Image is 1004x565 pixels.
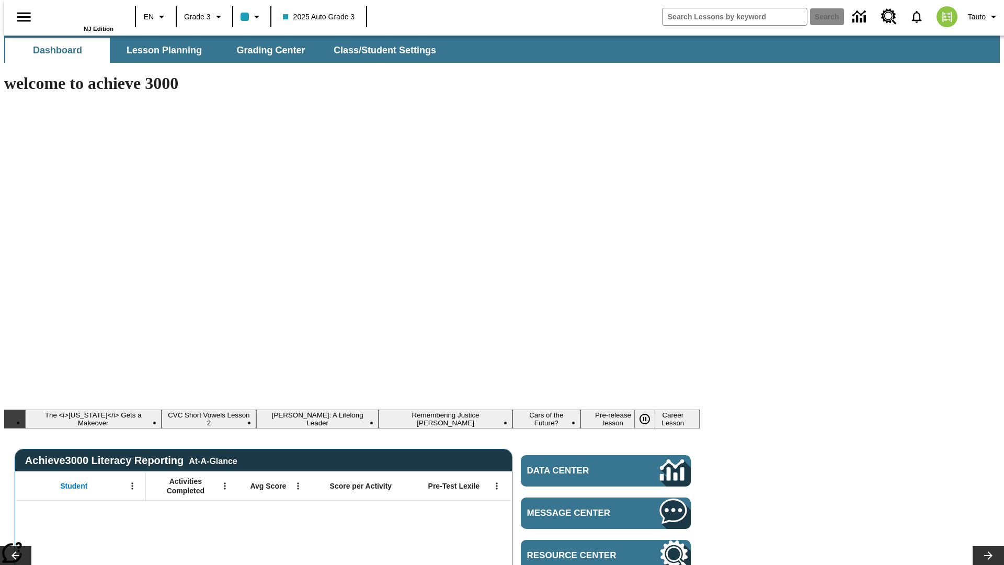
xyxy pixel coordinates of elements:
[937,6,957,27] img: avatar image
[217,478,233,494] button: Open Menu
[968,12,986,22] span: Tauto
[5,38,110,63] button: Dashboard
[219,38,323,63] button: Grading Center
[127,44,202,56] span: Lesson Planning
[527,550,629,561] span: Resource Center
[875,3,903,31] a: Resource Center, Will open in new tab
[283,12,355,22] span: 2025 Auto Grade 3
[45,5,113,26] a: Home
[428,481,480,491] span: Pre-Test Lexile
[236,44,305,56] span: Grading Center
[162,410,257,428] button: Slide 2 CVC Short Vowels Lesson 2
[189,455,237,466] div: At-A-Glance
[151,477,220,495] span: Activities Completed
[973,546,1004,565] button: Lesson carousel, Next
[25,455,237,467] span: Achieve3000 Literacy Reporting
[60,481,87,491] span: Student
[325,38,444,63] button: Class/Student Settings
[33,44,82,56] span: Dashboard
[112,38,216,63] button: Lesson Planning
[527,466,625,476] span: Data Center
[846,3,875,31] a: Data Center
[84,26,113,32] span: NJ Edition
[527,508,629,518] span: Message Center
[489,478,505,494] button: Open Menu
[379,410,512,428] button: Slide 4 Remembering Justice O'Connor
[124,478,140,494] button: Open Menu
[646,410,700,428] button: Slide 7 Career Lesson
[256,410,379,428] button: Slide 3 Dianne Feinstein: A Lifelong Leader
[4,74,700,93] h1: welcome to achieve 3000
[634,410,655,428] button: Pause
[334,44,436,56] span: Class/Student Settings
[290,478,306,494] button: Open Menu
[4,38,446,63] div: SubNavbar
[250,481,286,491] span: Avg Score
[45,4,113,32] div: Home
[25,410,162,428] button: Slide 1 The <i>Missouri</i> Gets a Makeover
[634,410,666,428] div: Pause
[144,12,154,22] span: EN
[8,2,39,32] button: Open side menu
[512,410,580,428] button: Slide 5 Cars of the Future?
[184,12,211,22] span: Grade 3
[580,410,646,428] button: Slide 6 Pre-release lesson
[4,36,1000,63] div: SubNavbar
[521,498,691,529] a: Message Center
[330,481,392,491] span: Score per Activity
[521,455,691,487] a: Data Center
[964,7,1004,26] button: Profile/Settings
[903,3,930,30] a: Notifications
[139,7,173,26] button: Language: EN, Select a language
[236,7,267,26] button: Class color is light blue. Change class color
[180,7,229,26] button: Grade: Grade 3, Select a grade
[930,3,964,30] button: Select a new avatar
[663,8,807,25] input: search field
